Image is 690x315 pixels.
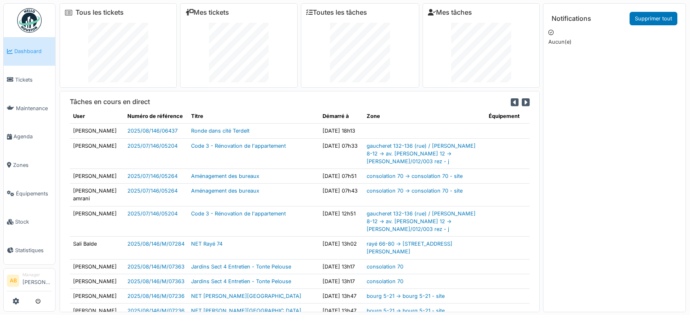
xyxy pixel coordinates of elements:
[548,38,681,46] p: Aucun(e)
[552,15,591,22] h6: Notifications
[4,151,55,180] a: Zones
[367,143,476,164] a: gaucheret 132-136 (rue) / [PERSON_NAME] 8-12 -> av. [PERSON_NAME] 12 -> [PERSON_NAME]/012/003 rez...
[191,264,291,270] a: Jardins Sect 4 Entretien - Tonte Pelouse
[70,274,124,288] td: [PERSON_NAME]
[319,169,363,184] td: [DATE] 07h51
[70,206,124,237] td: [PERSON_NAME]
[319,138,363,169] td: [DATE] 07h33
[4,122,55,151] a: Agenda
[4,94,55,122] a: Maintenance
[16,104,52,112] span: Maintenance
[319,109,363,124] th: Démarré à
[428,9,472,16] a: Mes tâches
[367,241,452,255] a: rayé 66-80 -> [STREET_ADDRESS][PERSON_NAME]
[70,138,124,169] td: [PERSON_NAME]
[16,190,52,197] span: Équipements
[319,259,363,274] td: [DATE] 13h17
[485,109,530,124] th: Équipement
[191,128,249,134] a: Ronde dans cité Terdelt
[367,211,476,232] a: gaucheret 132-136 (rue) / [PERSON_NAME] 8-12 -> av. [PERSON_NAME] 12 -> [PERSON_NAME]/012/003 rez...
[127,211,178,217] a: 2025/07/146/05204
[4,66,55,94] a: Tickets
[306,9,367,16] a: Toutes les tâches
[7,275,19,287] li: AB
[70,237,124,259] td: Sali Balde
[4,208,55,236] a: Stock
[124,109,188,124] th: Numéro de référence
[319,124,363,138] td: [DATE] 18h13
[191,143,286,149] a: Code 3 - Rénovation de l'appartement
[70,169,124,184] td: [PERSON_NAME]
[17,8,42,33] img: Badge_color-CXgf-gQk.svg
[191,241,223,247] a: NET Rayé 74
[7,272,52,291] a: AB Manager[PERSON_NAME]
[363,109,485,124] th: Zone
[127,173,178,179] a: 2025/07/146/05264
[13,133,52,140] span: Agenda
[127,293,185,299] a: 2025/08/146/M/07236
[367,173,463,179] a: consolation 70 -> consolation 70 - site
[191,211,286,217] a: Code 3 - Rénovation de l'appartement
[127,128,178,134] a: 2025/08/146/06437
[15,218,52,226] span: Stock
[15,246,52,254] span: Statistiques
[188,109,319,124] th: Titre
[127,188,178,194] a: 2025/07/146/05264
[73,113,85,119] span: translation missing: fr.shared.user
[4,179,55,208] a: Équipements
[4,37,55,66] a: Dashboard
[70,259,124,274] td: [PERSON_NAME]
[367,188,463,194] a: consolation 70 -> consolation 70 - site
[70,184,124,206] td: [PERSON_NAME] amrani
[13,161,52,169] span: Zones
[4,236,55,265] a: Statistiques
[70,98,150,106] h6: Tâches en cours en direct
[367,264,403,270] a: consolation 70
[76,9,124,16] a: Tous les tickets
[127,308,185,314] a: 2025/08/146/M/07236
[185,9,229,16] a: Mes tickets
[14,47,52,55] span: Dashboard
[191,278,291,284] a: Jardins Sect 4 Entretien - Tonte Pelouse
[319,237,363,259] td: [DATE] 13h02
[367,308,445,314] a: bourg 5-21 -> bourg 5-21 - site
[191,173,259,179] a: Aménagement des bureaux
[70,288,124,303] td: [PERSON_NAME]
[127,278,185,284] a: 2025/08/146/M/07363
[319,274,363,288] td: [DATE] 13h17
[630,12,677,25] a: Supprimer tout
[22,272,52,278] div: Manager
[127,241,185,247] a: 2025/08/146/M/07284
[127,143,178,149] a: 2025/07/146/05204
[191,188,259,194] a: Aménagement des bureaux
[127,264,185,270] a: 2025/08/146/M/07363
[15,76,52,84] span: Tickets
[367,293,445,299] a: bourg 5-21 -> bourg 5-21 - site
[22,272,52,289] li: [PERSON_NAME]
[319,184,363,206] td: [DATE] 07h43
[191,308,301,314] a: NET [PERSON_NAME][GEOGRAPHIC_DATA]
[70,124,124,138] td: [PERSON_NAME]
[191,293,301,299] a: NET [PERSON_NAME][GEOGRAPHIC_DATA]
[319,288,363,303] td: [DATE] 13h47
[367,278,403,284] a: consolation 70
[319,206,363,237] td: [DATE] 12h51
